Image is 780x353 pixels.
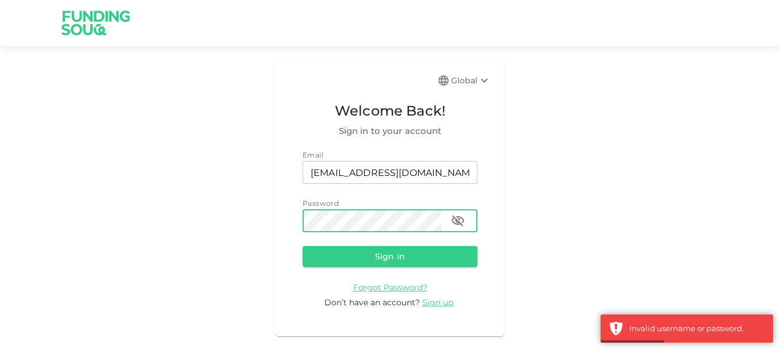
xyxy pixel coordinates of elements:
[353,282,427,293] a: Forgot Password?
[451,74,491,87] div: Global
[303,124,477,138] span: Sign in to your account
[422,297,453,308] span: Sign up
[629,323,764,335] div: Invalid username or password.
[324,297,420,308] span: Don’t have an account?
[303,151,323,159] span: Email
[303,209,442,232] input: password
[303,199,339,208] span: Password
[303,161,477,184] input: email
[303,246,477,267] button: Sign in
[303,100,477,122] span: Welcome Back!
